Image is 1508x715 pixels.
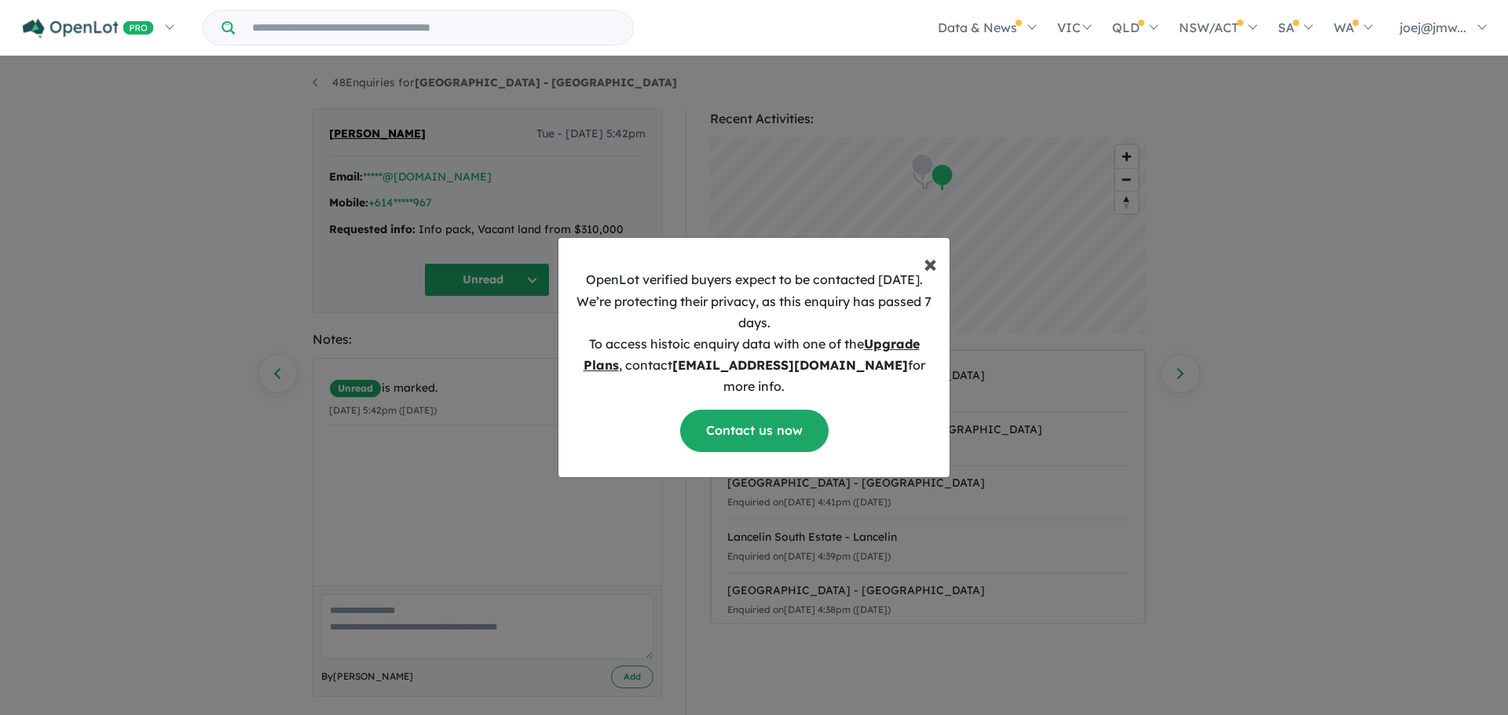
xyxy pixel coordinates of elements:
[1400,20,1466,35] span: joej@jmw...
[924,247,937,279] span: ×
[672,357,908,373] b: [EMAIL_ADDRESS][DOMAIN_NAME]
[23,19,154,38] img: Openlot PRO Logo White
[571,269,937,397] p: OpenLot verified buyers expect to be contacted [DATE]. We’re protecting their privacy, as this en...
[680,410,829,451] a: Contact us now
[238,11,630,45] input: Try estate name, suburb, builder or developer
